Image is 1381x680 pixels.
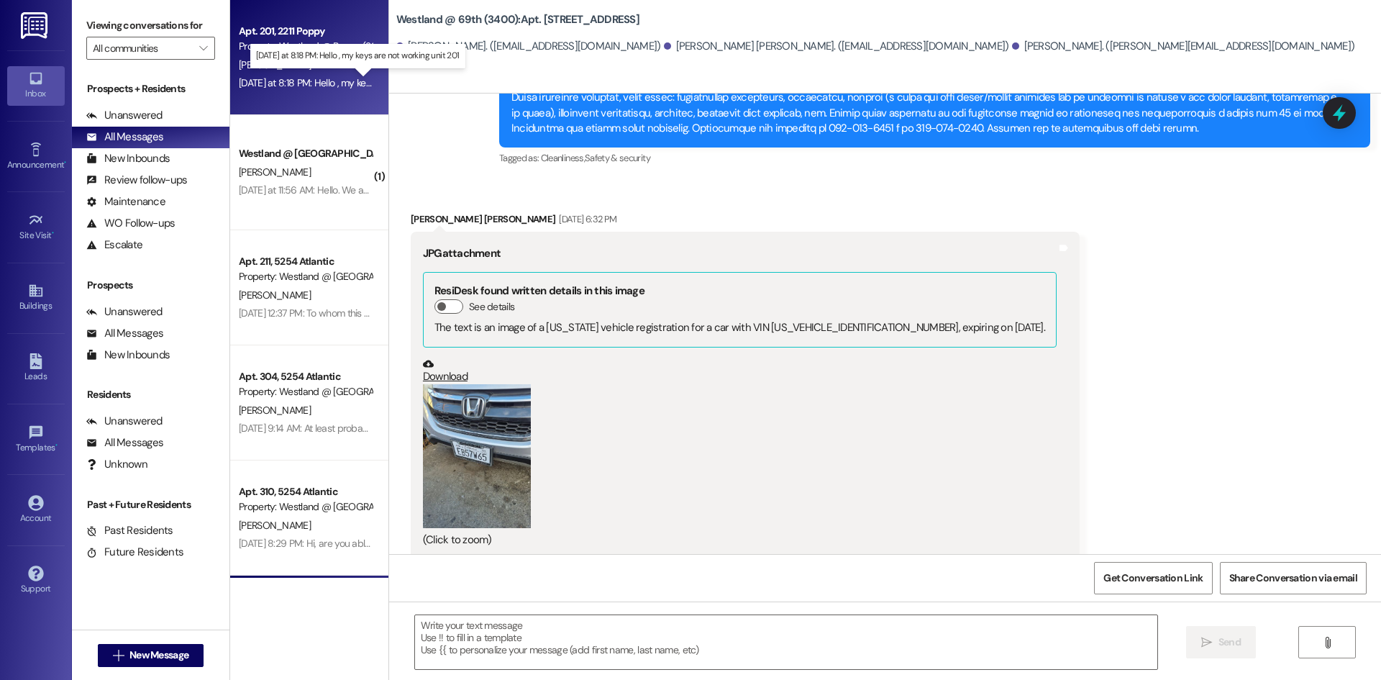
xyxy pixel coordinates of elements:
[72,497,229,512] div: Past + Future Residents
[93,37,192,60] input: All communities
[239,289,311,302] span: [PERSON_NAME]
[64,158,66,168] span: •
[585,152,650,164] span: Safety & security
[86,194,165,209] div: Maintenance
[86,414,163,429] div: Unanswered
[86,457,147,472] div: Unknown
[1186,626,1256,658] button: Send
[664,39,1008,54] div: [PERSON_NAME] [PERSON_NAME]. ([EMAIL_ADDRESS][DOMAIN_NAME])
[72,387,229,402] div: Residents
[434,320,1045,335] div: The text is an image of a [US_STATE] vehicle registration for a car with VIN [US_VEHICLE_IDENTIFI...
[239,24,372,39] div: Apt. 201, 2211 Poppy
[411,212,1080,232] div: [PERSON_NAME] [PERSON_NAME]
[1201,637,1212,648] i: 
[86,326,163,341] div: All Messages
[239,422,407,435] div: [DATE] 9:14 AM: At least probably 5 days
[239,58,311,71] span: [PERSON_NAME]
[86,545,183,560] div: Future Residents
[239,269,372,284] div: Property: Westland @ [GEOGRAPHIC_DATA] (3283)
[86,108,163,123] div: Unanswered
[423,532,1057,548] div: (Click to zoom)
[98,644,204,667] button: New Message
[7,208,65,247] a: Site Visit •
[86,14,215,37] label: Viewing conversations for
[72,278,229,293] div: Prospects
[239,183,931,196] div: [DATE] at 11:56 AM: Hello. We are looking for contact information for the new building manager si...
[86,130,163,145] div: All Messages
[239,146,372,161] div: Westland @ [GEOGRAPHIC_DATA] (3283) Prospect
[239,537,601,550] div: [DATE] 8:29 PM: Hi, are you able to send a text regarding someone in my parking spot ?
[7,561,65,600] a: Support
[239,384,372,399] div: Property: Westland @ [GEOGRAPHIC_DATA] (3283)
[396,12,639,27] b: Westland @ 69th (3400): Apt. [STREET_ADDRESS]
[499,148,1370,168] div: Tagged as:
[113,650,124,661] i: 
[7,278,65,317] a: Buildings
[256,50,460,62] p: [DATE] at 8:18 PM: Hello , my keys are not working unit 201
[541,152,585,164] span: Cleanliness ,
[469,299,514,314] label: See details
[7,491,65,530] a: Account
[1012,39,1354,54] div: [PERSON_NAME]. ([PERSON_NAME][EMAIL_ADDRESS][DOMAIN_NAME])
[423,358,1057,384] a: Download
[52,228,54,238] span: •
[239,499,372,514] div: Property: Westland @ [GEOGRAPHIC_DATA] (3283)
[396,39,661,54] div: [PERSON_NAME]. ([EMAIL_ADDRESS][DOMAIN_NAME])
[86,173,187,188] div: Review follow-ups
[1220,562,1367,594] button: Share Conversation via email
[423,246,501,260] b: JPG attachment
[239,76,477,89] div: [DATE] at 8:18 PM: Hello , my keys are not working unit 201
[199,42,207,54] i: 
[555,212,616,227] div: [DATE] 6:32 PM
[21,12,50,39] img: ResiDesk Logo
[129,648,188,663] span: New Message
[86,348,170,363] div: New Inbounds
[86,304,163,319] div: Unanswered
[1218,635,1241,650] span: Send
[7,66,65,105] a: Inbox
[239,484,372,499] div: Apt. 310, 5254 Atlantic
[1094,562,1212,594] button: Get Conversation Link
[86,237,142,253] div: Escalate
[7,349,65,388] a: Leads
[86,151,170,166] div: New Inbounds
[1322,637,1333,648] i: 
[239,254,372,269] div: Apt. 211, 5254 Atlantic
[86,216,175,231] div: WO Follow-ups
[86,435,163,450] div: All Messages
[1229,571,1357,586] span: Share Conversation via email
[55,440,58,450] span: •
[1103,571,1203,586] span: Get Conversation Link
[434,284,644,298] b: ResiDesk found written details in this image
[86,523,173,538] div: Past Residents
[7,420,65,459] a: Templates •
[239,369,372,384] div: Apt. 304, 5254 Atlantic
[239,519,311,532] span: [PERSON_NAME]
[423,384,531,528] button: Zoom image
[72,81,229,96] div: Prospects + Residents
[239,404,311,417] span: [PERSON_NAME]
[239,166,311,178] span: [PERSON_NAME]
[239,39,372,54] div: Property: Westland @ Poppy (3383)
